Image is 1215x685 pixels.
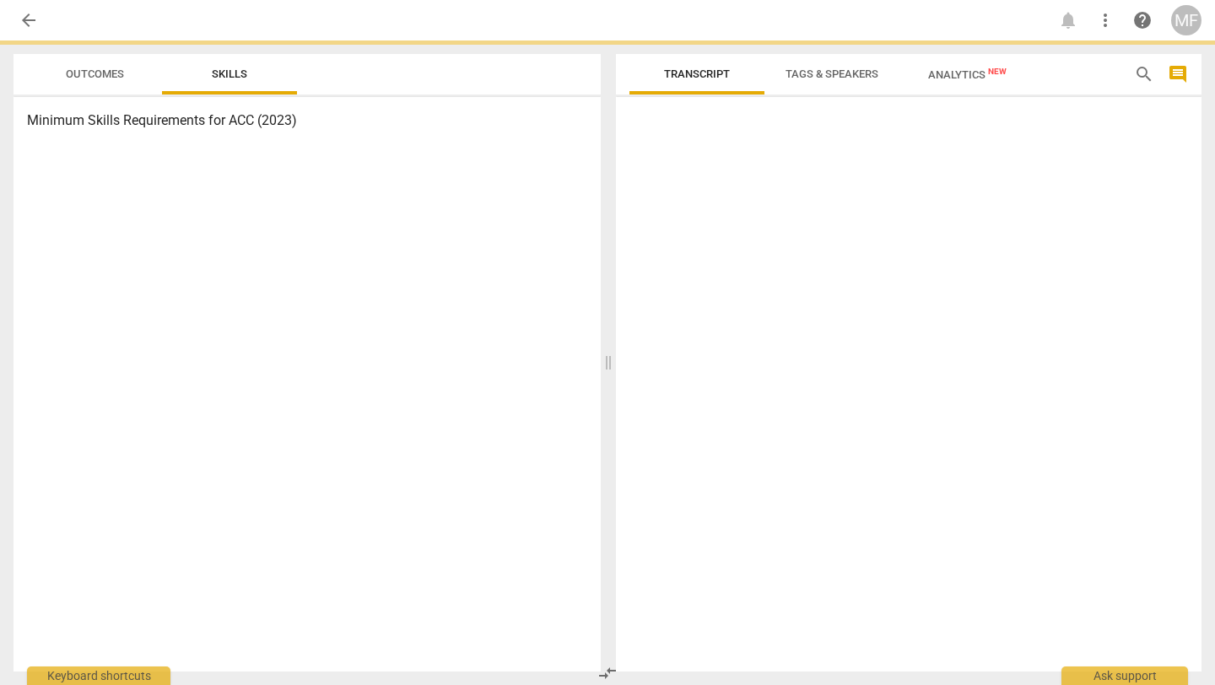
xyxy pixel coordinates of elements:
button: Show/Hide comments [1164,61,1191,88]
button: MF [1171,5,1201,35]
span: Skills [212,67,247,80]
span: comment [1168,64,1188,84]
div: Ask support [1061,666,1188,685]
span: arrow_back [19,10,39,30]
span: New [988,67,1007,76]
span: Transcript [664,67,730,80]
span: Tags & Speakers [786,67,878,80]
span: search [1134,64,1154,84]
a: Help [1127,5,1158,35]
span: Analytics [928,68,1007,81]
h3: Minimum Skills Requirements for ACC (2023) [27,111,587,131]
span: more_vert [1095,10,1115,30]
button: Search [1131,61,1158,88]
span: compare_arrows [597,663,618,683]
div: Keyboard shortcuts [27,666,170,685]
span: Outcomes [66,67,124,80]
span: help [1132,10,1153,30]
